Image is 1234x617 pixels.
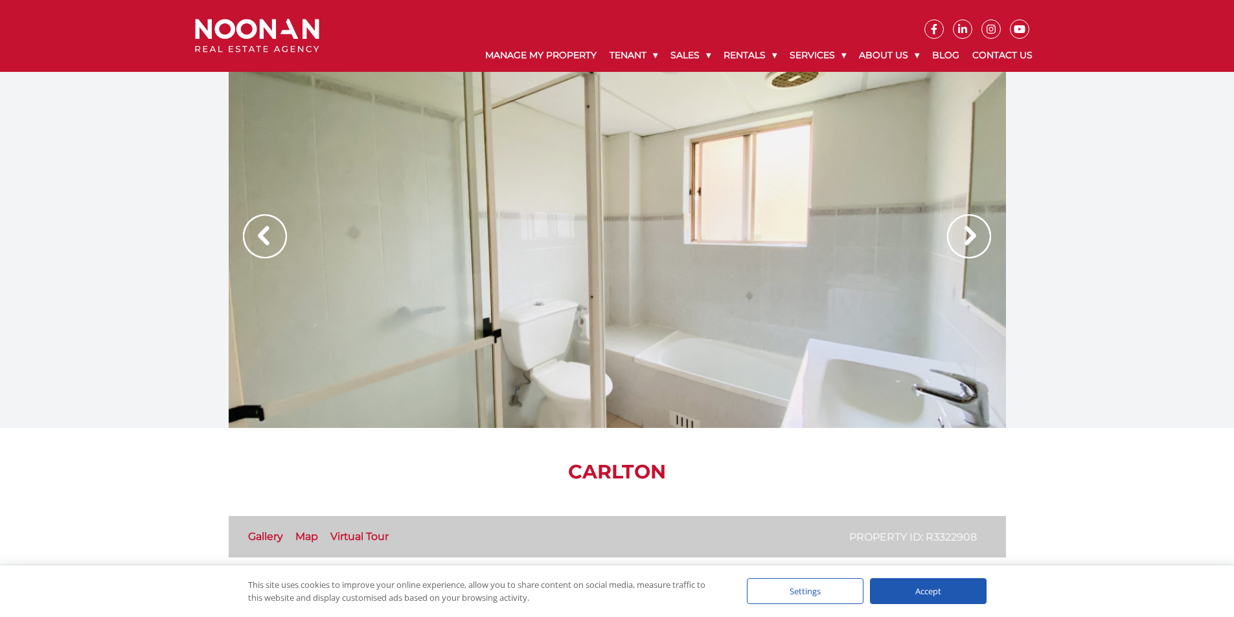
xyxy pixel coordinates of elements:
img: Noonan Real Estate Agency [195,19,319,53]
a: Gallery [248,530,283,543]
div: This site uses cookies to improve your online experience, allow you to share content on social me... [248,578,721,604]
img: Arrow slider [243,214,287,258]
div: Settings [747,578,863,604]
a: Manage My Property [479,39,603,72]
p: Property ID: R3322908 [849,529,977,545]
a: Map [295,530,318,543]
a: Blog [926,39,966,72]
a: Virtual Tour [330,530,389,543]
a: Tenant [603,39,664,72]
a: Contact Us [966,39,1039,72]
a: Services [783,39,852,72]
div: Accept [870,578,987,604]
img: Arrow slider [947,214,991,258]
a: About Us [852,39,926,72]
a: Sales [664,39,717,72]
a: Rentals [717,39,783,72]
h1: CARLTON [229,460,1006,484]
